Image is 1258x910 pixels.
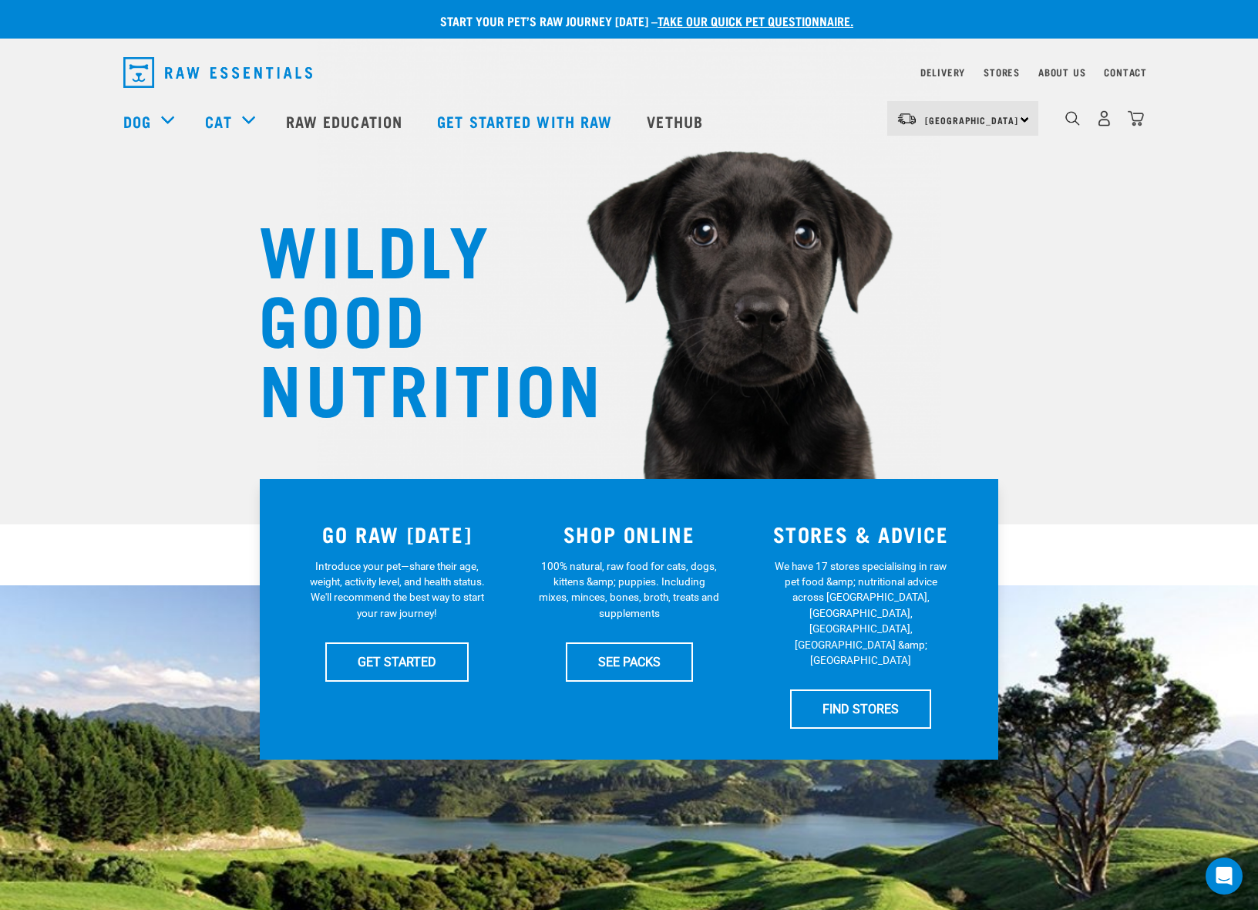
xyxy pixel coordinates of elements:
p: We have 17 stores specialising in raw pet food &amp; nutritional advice across [GEOGRAPHIC_DATA],... [770,558,951,669]
a: FIND STORES [790,689,931,728]
a: SEE PACKS [566,642,693,681]
img: home-icon@2x.png [1128,110,1144,126]
div: Open Intercom Messenger [1206,858,1243,895]
p: 100% natural, raw food for cats, dogs, kittens &amp; puppies. Including mixes, minces, bones, bro... [539,558,720,622]
a: Get started with Raw [422,90,631,152]
h3: STORES & ADVICE [754,522,967,546]
a: Delivery [920,69,965,75]
img: home-icon-1@2x.png [1065,111,1080,126]
h1: WILDLY GOOD NUTRITION [259,212,567,420]
a: take our quick pet questionnaire. [658,17,853,24]
a: Cat [205,110,231,133]
nav: dropdown navigation [111,51,1147,94]
a: Vethub [631,90,722,152]
img: Raw Essentials Logo [123,57,312,88]
img: user.png [1096,110,1112,126]
span: [GEOGRAPHIC_DATA] [925,117,1018,123]
a: Stores [984,69,1020,75]
a: Dog [123,110,151,133]
a: About Us [1038,69,1085,75]
h3: GO RAW [DATE] [291,522,504,546]
a: Raw Education [271,90,422,152]
p: Introduce your pet—share their age, weight, activity level, and health status. We'll recommend th... [307,558,488,622]
img: van-moving.png [896,112,917,126]
a: Contact [1104,69,1147,75]
a: GET STARTED [325,642,469,681]
h3: SHOP ONLINE [523,522,736,546]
